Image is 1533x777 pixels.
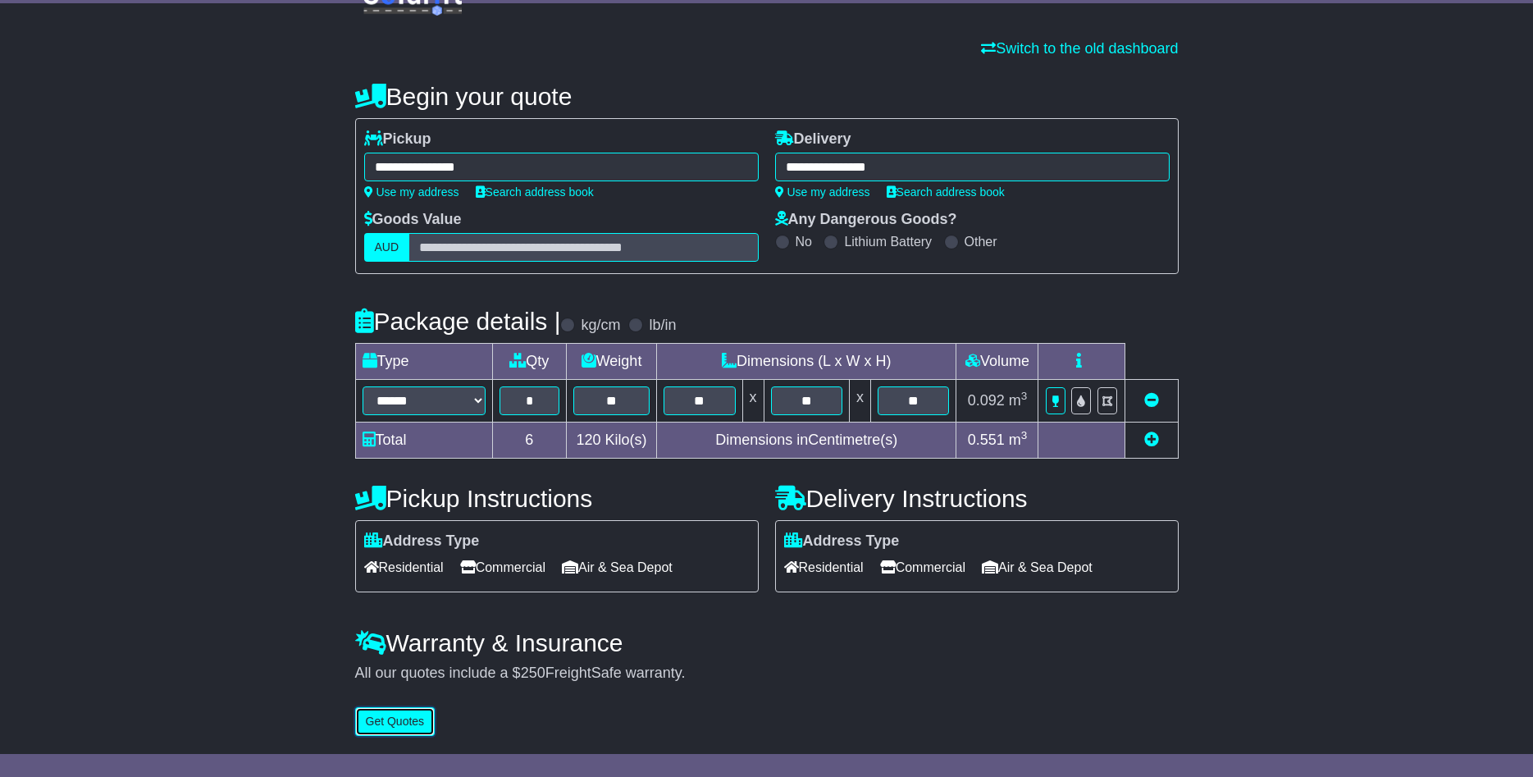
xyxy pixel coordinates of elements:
a: Use my address [775,185,870,199]
a: Switch to the old dashboard [981,40,1178,57]
td: Type [355,344,492,380]
span: Residential [784,555,864,580]
label: Other [965,234,997,249]
label: lb/in [649,317,676,335]
span: Commercial [460,555,545,580]
td: Kilo(s) [567,423,657,459]
td: Qty [492,344,567,380]
label: No [796,234,812,249]
span: Commercial [880,555,965,580]
span: 0.092 [968,392,1005,409]
td: Dimensions in Centimetre(s) [657,423,956,459]
h4: Warranty & Insurance [355,629,1179,656]
h4: Pickup Instructions [355,485,759,512]
label: Address Type [364,532,480,551]
span: 250 [521,665,545,681]
a: Add new item [1144,432,1159,448]
label: Goods Value [364,211,462,229]
label: kg/cm [581,317,620,335]
label: Any Dangerous Goods? [775,211,957,229]
span: Residential [364,555,444,580]
td: Volume [956,344,1038,380]
h4: Delivery Instructions [775,485,1179,512]
span: Air & Sea Depot [982,555,1093,580]
span: m [1009,392,1028,409]
a: Remove this item [1144,392,1159,409]
label: Delivery [775,130,851,149]
div: All our quotes include a $ FreightSafe warranty. [355,665,1179,683]
td: 6 [492,423,567,459]
label: AUD [364,233,410,262]
span: Air & Sea Depot [562,555,673,580]
button: Get Quotes [355,707,436,736]
span: 120 [577,432,601,448]
td: Weight [567,344,657,380]
a: Use my address [364,185,459,199]
a: Search address book [476,185,594,199]
sup: 3 [1021,390,1028,402]
label: Pickup [364,130,431,149]
td: x [849,380,870,423]
td: Total [355,423,492,459]
td: x [742,380,764,423]
h4: Begin your quote [355,83,1179,110]
label: Lithium Battery [844,234,932,249]
span: m [1009,432,1028,448]
label: Address Type [784,532,900,551]
td: Dimensions (L x W x H) [657,344,956,380]
sup: 3 [1021,429,1028,441]
span: 0.551 [968,432,1005,448]
a: Search address book [887,185,1005,199]
h4: Package details | [355,308,561,335]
